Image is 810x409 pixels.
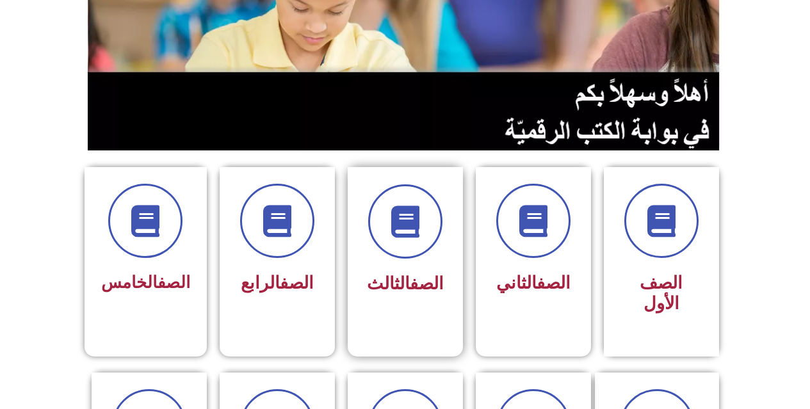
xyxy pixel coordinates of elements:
a: الصف [158,273,190,292]
span: الرابع [241,273,314,293]
span: الثالث [367,273,444,294]
span: الخامس [101,273,190,292]
a: الصف [410,273,444,294]
a: الصف [537,273,571,293]
span: الثاني [496,273,571,293]
span: الصف الأول [640,273,683,314]
a: الصف [280,273,314,293]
